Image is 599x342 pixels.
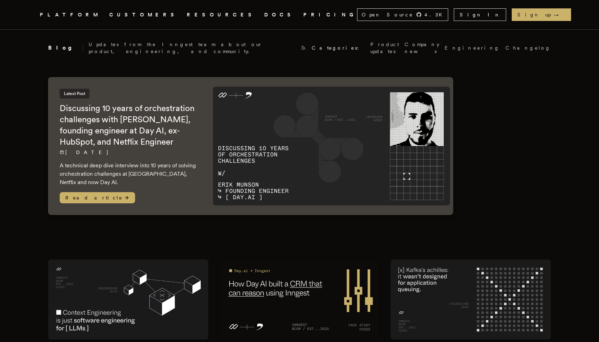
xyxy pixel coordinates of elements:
a: Product updates [370,41,399,55]
span: → [554,11,565,18]
a: Sign In [454,8,506,21]
span: Latest Post [60,89,89,99]
p: [DATE] [60,149,199,156]
img: Featured image for Kafka's Achilles, it wasn't designed for application queuing blog post [391,260,551,340]
a: Changelog [505,44,551,51]
img: Featured image for Discussing 10 years of orchestration challenges with Erik Munson, founding eng... [213,87,450,205]
h2: Discussing 10 years of orchestration challenges with [PERSON_NAME], founding engineer at Day AI, ... [60,103,199,147]
p: Updates from the Inngest team about our product, engineering, and community. [89,41,295,55]
a: CUSTOMERS [109,10,178,19]
a: PRICING [303,10,357,19]
a: Company news [405,41,439,55]
h2: Blog [48,44,83,52]
button: PLATFORM [40,10,101,19]
a: Engineering [445,44,500,51]
span: Open Source [362,11,413,18]
button: RESOURCES [187,10,256,19]
p: A technical deep dive interview into 10 years of solving orchestration challenges at [GEOGRAPHIC_... [60,161,199,187]
a: DOCS [264,10,295,19]
img: Featured image for Customer story: Day AI blog post [220,260,380,340]
a: Latest PostDiscussing 10 years of orchestration challenges with [PERSON_NAME], founding engineer ... [48,77,453,215]
a: Sign up [512,8,571,21]
span: Read article [60,192,135,203]
span: 4.3 K [424,11,446,18]
span: Categories: [312,44,365,51]
img: Featured image for Context engineering is just software engineering for LLMs blog post [48,260,208,340]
